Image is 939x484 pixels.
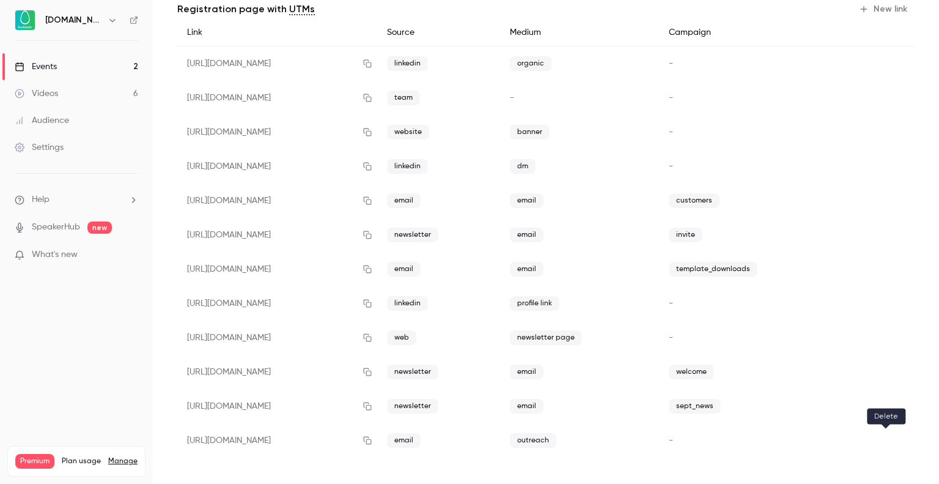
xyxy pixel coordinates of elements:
a: SpeakerHub [32,221,80,234]
div: [URL][DOMAIN_NAME] [177,184,377,218]
a: Manage [108,456,138,466]
span: - [669,436,673,445]
span: linkedin [387,56,428,71]
li: help-dropdown-opener [15,193,138,206]
span: customers [669,193,720,208]
span: - [669,128,673,136]
span: welcome [669,365,714,379]
span: profile link [510,296,559,311]
span: email [387,433,421,448]
span: organic [510,56,551,71]
div: Events [15,61,57,73]
div: Videos [15,87,58,100]
span: email [387,193,421,208]
span: web [387,330,416,345]
span: Help [32,193,50,206]
div: [URL][DOMAIN_NAME] [177,115,377,149]
span: banner [510,125,550,140]
span: What's new [32,248,78,261]
div: [URL][DOMAIN_NAME] [177,218,377,252]
span: email [510,228,543,242]
span: email [510,365,543,379]
iframe: Noticeable Trigger [123,250,138,261]
img: Avokaado.io [15,10,35,30]
h6: [DOMAIN_NAME] [45,14,103,26]
span: newsletter page [510,330,582,345]
span: invite [669,228,702,242]
span: Plan usage [62,456,101,466]
span: newsletter [387,399,438,414]
div: [URL][DOMAIN_NAME] [177,389,377,423]
span: sept_news [669,399,721,414]
span: - [669,299,673,308]
div: Link [177,19,377,47]
span: website [387,125,429,140]
span: email [510,193,543,208]
div: [URL][DOMAIN_NAME] [177,47,377,81]
span: Premium [15,454,54,469]
span: - [669,162,673,171]
div: [URL][DOMAIN_NAME] [177,81,377,115]
span: team [387,91,420,105]
div: Medium [500,19,659,47]
span: newsletter [387,228,438,242]
span: newsletter [387,365,438,379]
span: linkedin [387,159,428,174]
div: [URL][DOMAIN_NAME] [177,355,377,389]
div: [URL][DOMAIN_NAME] [177,149,377,184]
div: Campaign [659,19,847,47]
span: - [669,94,673,102]
span: dm [510,159,536,174]
span: template_downloads [669,262,757,277]
div: [URL][DOMAIN_NAME] [177,286,377,321]
a: UTMs [289,2,315,17]
p: Registration page with [177,2,315,17]
span: email [510,262,543,277]
span: - [669,59,673,68]
div: [URL][DOMAIN_NAME] [177,252,377,286]
div: Audience [15,114,69,127]
span: outreach [510,433,556,448]
span: - [510,94,514,102]
span: - [669,333,673,342]
span: new [87,222,112,234]
span: email [510,399,543,414]
span: email [387,262,421,277]
div: Settings [15,141,64,154]
div: Source [377,19,500,47]
div: [URL][DOMAIN_NAME] [177,321,377,355]
div: [URL][DOMAIN_NAME] [177,423,377,458]
span: linkedin [387,296,428,311]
